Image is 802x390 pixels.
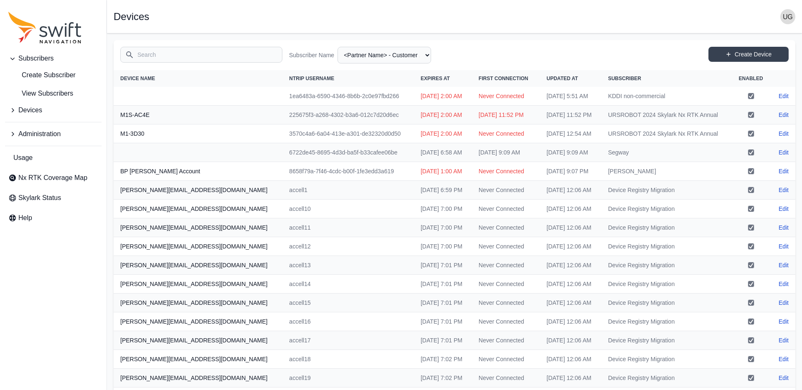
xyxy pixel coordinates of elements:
[540,218,601,237] td: [DATE] 12:06 AM
[601,275,731,294] td: Device Registry Migration
[601,124,731,143] td: URSROBOT 2024 Skylark Nx RTK Annual
[114,369,282,387] th: [PERSON_NAME][EMAIL_ADDRESS][DOMAIN_NAME]
[282,350,414,369] td: accell18
[540,237,601,256] td: [DATE] 12:06 AM
[114,181,282,200] th: [PERSON_NAME][EMAIL_ADDRESS][DOMAIN_NAME]
[601,331,731,350] td: Device Registry Migration
[282,124,414,143] td: 3570c4a6-6a04-413e-a301-de32320d0d50
[779,242,789,251] a: Edit
[114,200,282,218] th: [PERSON_NAME][EMAIL_ADDRESS][DOMAIN_NAME]
[421,76,450,81] span: Expires At
[282,143,414,162] td: 6722de45-8695-4d3d-ba5f-b33cafee06be
[601,218,731,237] td: Device Registry Migration
[779,186,789,194] a: Edit
[282,331,414,350] td: accell17
[601,237,731,256] td: Device Registry Migration
[114,218,282,237] th: [PERSON_NAME][EMAIL_ADDRESS][DOMAIN_NAME]
[120,47,282,63] input: Search
[601,143,731,162] td: Segway
[601,350,731,369] td: Device Registry Migration
[472,87,540,106] td: Never Connected
[282,70,414,87] th: NTRIP Username
[780,9,795,24] img: user photo
[540,143,601,162] td: [DATE] 9:09 AM
[540,87,601,106] td: [DATE] 5:51 AM
[779,92,789,100] a: Edit
[114,331,282,350] th: [PERSON_NAME][EMAIL_ADDRESS][DOMAIN_NAME]
[472,331,540,350] td: Never Connected
[540,275,601,294] td: [DATE] 12:06 AM
[414,275,472,294] td: [DATE] 7:01 PM
[601,256,731,275] td: Device Registry Migration
[5,190,102,206] a: Skylark Status
[5,126,102,142] button: Administration
[472,350,540,369] td: Never Connected
[540,369,601,387] td: [DATE] 12:06 AM
[282,275,414,294] td: accell14
[472,124,540,143] td: Never Connected
[282,312,414,331] td: accell16
[8,70,76,80] span: Create Subscriber
[18,105,42,115] span: Devices
[114,312,282,331] th: [PERSON_NAME][EMAIL_ADDRESS][DOMAIN_NAME]
[414,237,472,256] td: [DATE] 7:00 PM
[414,312,472,331] td: [DATE] 7:01 PM
[472,200,540,218] td: Never Connected
[779,129,789,138] a: Edit
[601,106,731,124] td: URSROBOT 2024 Skylark Nx RTK Annual
[779,148,789,157] a: Edit
[414,124,472,143] td: [DATE] 2:00 AM
[472,312,540,331] td: Never Connected
[114,106,282,124] th: M1S-AC4E
[601,312,731,331] td: Device Registry Migration
[472,162,540,181] td: Never Connected
[5,50,102,67] button: Subscribers
[731,70,771,87] th: Enabled
[338,47,431,63] select: Subscriber
[289,51,334,59] label: Subscriber Name
[114,237,282,256] th: [PERSON_NAME][EMAIL_ADDRESS][DOMAIN_NAME]
[540,162,601,181] td: [DATE] 9:07 PM
[5,210,102,226] a: Help
[779,167,789,175] a: Edit
[540,106,601,124] td: [DATE] 11:52 PM
[5,85,102,102] a: View Subscribers
[540,294,601,312] td: [DATE] 12:06 AM
[472,294,540,312] td: Never Connected
[5,149,102,166] a: Usage
[779,336,789,344] a: Edit
[414,106,472,124] td: [DATE] 2:00 AM
[18,129,61,139] span: Administration
[414,200,472,218] td: [DATE] 7:00 PM
[114,294,282,312] th: [PERSON_NAME][EMAIL_ADDRESS][DOMAIN_NAME]
[708,47,789,62] a: Create Device
[18,173,87,183] span: Nx RTK Coverage Map
[114,350,282,369] th: [PERSON_NAME][EMAIL_ADDRESS][DOMAIN_NAME]
[472,275,540,294] td: Never Connected
[282,369,414,387] td: accell19
[18,53,53,63] span: Subscribers
[601,181,731,200] td: Device Registry Migration
[414,294,472,312] td: [DATE] 7:01 PM
[601,87,731,106] td: KDDI non-commercial
[601,70,731,87] th: Subscriber
[601,200,731,218] td: Device Registry Migration
[282,200,414,218] td: accell10
[18,193,61,203] span: Skylark Status
[472,218,540,237] td: Never Connected
[472,181,540,200] td: Never Connected
[5,67,102,84] a: Create Subscriber
[779,374,789,382] a: Edit
[282,294,414,312] td: accell15
[8,89,73,99] span: View Subscribers
[114,275,282,294] th: [PERSON_NAME][EMAIL_ADDRESS][DOMAIN_NAME]
[18,213,32,223] span: Help
[540,350,601,369] td: [DATE] 12:06 AM
[414,350,472,369] td: [DATE] 7:02 PM
[114,256,282,275] th: [PERSON_NAME][EMAIL_ADDRESS][DOMAIN_NAME]
[282,106,414,124] td: 225675f3-a268-4302-b3a6-012c7d20d6ec
[282,181,414,200] td: accell1
[5,102,102,119] button: Devices
[472,143,540,162] td: [DATE] 9:09 AM
[547,76,578,81] span: Updated At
